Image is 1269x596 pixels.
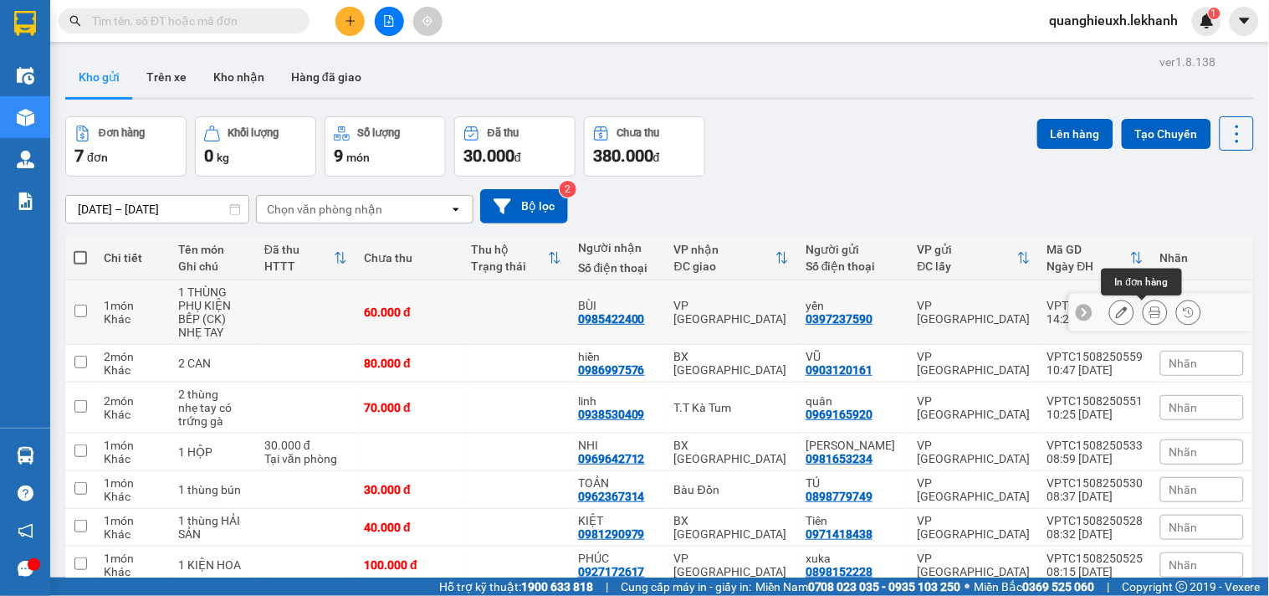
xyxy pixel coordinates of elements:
[578,350,658,363] div: hiền
[806,490,872,503] div: 0898779749
[104,527,162,541] div: Khác
[1047,243,1130,256] div: Mã GD
[179,326,248,339] div: NHẸ TAY
[918,476,1031,503] div: VP [GEOGRAPHIC_DATA]
[256,236,356,280] th: Toggle SortBy
[806,394,901,408] div: quân
[104,312,162,326] div: Khác
[358,127,401,139] div: Số lượng
[228,127,279,139] div: Khối lượng
[674,401,789,414] div: T.T Kà Tum
[1047,259,1130,273] div: Ngày ĐH
[1047,408,1144,421] div: 10:25 [DATE]
[364,483,454,496] div: 30.000 đ
[264,259,334,273] div: HTTT
[179,388,248,401] div: 2 thùng
[18,486,33,501] span: question-circle
[1047,552,1144,565] div: VPTC1508250525
[14,54,184,74] div: yến
[196,74,366,98] div: 0985422400
[463,146,514,166] span: 30.000
[918,514,1031,541] div: VP [GEOGRAPHIC_DATA]
[133,57,200,97] button: Trên xe
[578,439,658,452] div: NHI
[1122,119,1211,149] button: Tạo Chuyến
[1047,299,1144,312] div: VPTC1508250588
[104,394,162,408] div: 2 món
[521,580,593,593] strong: 1900 633 818
[674,259,775,273] div: ĐC giao
[578,299,658,312] div: BÙI
[1169,521,1198,534] span: Nhãn
[179,401,248,428] div: nhẹ tay có trứng gà
[806,439,901,452] div: Linh
[674,439,789,465] div: BX [GEOGRAPHIC_DATA]
[674,483,789,496] div: Bàu Đồn
[471,259,548,273] div: Trạng thái
[364,251,454,265] div: Chưa thu
[104,552,162,565] div: 1 món
[104,452,162,465] div: Khác
[918,552,1031,578] div: VP [GEOGRAPHIC_DATA]
[674,514,789,541] div: BX [GEOGRAPHIC_DATA]
[18,561,33,577] span: message
[99,127,145,139] div: Đơn hàng
[463,236,570,280] th: Toggle SortBy
[325,116,446,177] button: Số lượng9món
[179,243,248,256] div: Tên món
[578,476,658,490] div: TOẢN
[1169,357,1198,370] span: Nhãn
[193,112,217,130] span: CC :
[1102,269,1182,295] div: In đơn hàng
[578,363,645,377] div: 0986997576
[975,578,1095,596] span: Miền Bắc
[578,261,658,275] div: Số điện thoại
[264,452,347,465] div: Tại văn phòng
[14,14,184,54] div: VP [GEOGRAPHIC_DATA]
[179,483,248,496] div: 1 thùng bún
[104,299,162,312] div: 1 món
[918,259,1017,273] div: ĐC lấy
[413,7,443,36] button: aim
[200,57,278,97] button: Kho nhận
[480,189,568,223] button: Bộ lọc
[806,527,872,541] div: 0971418438
[383,15,395,27] span: file-add
[1047,565,1144,578] div: 08:15 [DATE]
[264,243,334,256] div: Đã thu
[179,357,248,370] div: 2 CAN
[69,15,81,27] span: search
[364,357,454,370] div: 80.000 đ
[1047,439,1144,452] div: VPTC1508250533
[217,151,229,164] span: kg
[584,116,705,177] button: Chưa thu380.000đ
[674,552,789,578] div: VP [GEOGRAPHIC_DATA]
[1209,8,1220,19] sup: 1
[621,578,751,596] span: Cung cấp máy in - giấy in:
[193,108,367,131] div: 60.000
[449,203,463,216] svg: open
[196,54,366,74] div: BÙI
[104,408,162,421] div: Khác
[364,401,454,414] div: 70.000 đ
[1047,452,1144,465] div: 08:59 [DATE]
[806,259,901,273] div: Số điện thoại
[1047,394,1144,408] div: VPTC1508250551
[278,57,375,97] button: Hàng đã giao
[179,558,248,572] div: 1 KIỆN HOA
[104,251,162,265] div: Chi tiết
[806,299,901,312] div: yến
[918,394,1031,421] div: VP [GEOGRAPHIC_DATA]
[17,447,34,465] img: warehouse-icon
[909,236,1039,280] th: Toggle SortBy
[335,7,365,36] button: plus
[806,312,872,326] div: 0397237590
[666,236,797,280] th: Toggle SortBy
[334,146,343,166] span: 9
[195,116,316,177] button: Khối lượng0kg
[578,552,658,565] div: PHÚC
[806,408,872,421] div: 0969165920
[593,146,653,166] span: 380.000
[17,109,34,126] img: warehouse-icon
[578,394,658,408] div: linh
